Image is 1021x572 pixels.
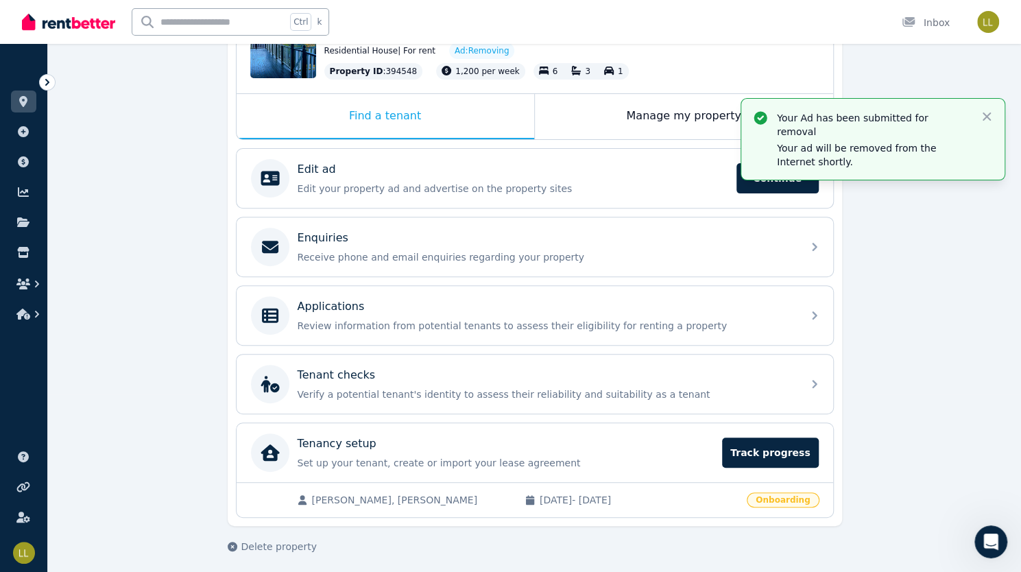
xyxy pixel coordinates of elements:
[14,241,261,293] div: Send us a messageWe typically reply in under 30 minutes
[977,11,999,33] img: Lillian Li
[28,370,230,384] div: How much does it cost?
[777,111,969,139] p: Your Ad has been submitted for removal
[722,438,818,468] span: Track progress
[241,540,317,553] span: Delete property
[163,22,191,49] img: Profile image for Jodie
[298,367,376,383] p: Tenant checks
[237,217,833,276] a: EnquiriesReceive phone and email enquiries regarding your property
[298,161,336,178] p: Edit ad
[228,540,317,553] button: Delete property
[618,67,623,76] span: 1
[14,182,260,233] div: Profile image for The RentBetter TeamDid that answer your question?The RentBetter Team•[DATE]
[20,306,254,333] button: Search for help
[553,67,558,76] span: 6
[61,208,163,222] div: The RentBetter Team
[298,298,365,315] p: Applications
[455,45,509,56] span: Ad: Removing
[28,267,229,281] div: We typically reply in under 30 minutes
[237,149,833,208] a: Edit adEdit your property ad and advertise on the property sitesContinue
[747,492,819,508] span: Onboarding
[27,97,247,121] p: Hi [PERSON_NAME]
[14,162,261,234] div: Recent messageProfile image for The RentBetter TeamDid that answer your question?The RentBetter T...
[22,12,115,32] img: RentBetter
[736,163,819,193] span: Continue
[290,13,311,31] span: Ctrl
[20,364,254,390] div: How much does it cost?
[91,428,182,483] button: Messages
[298,436,376,452] p: Tenancy setup
[540,493,738,507] span: [DATE] - [DATE]
[189,22,217,49] img: Profile image for Jeremy
[330,66,383,77] span: Property ID
[298,230,348,246] p: Enquiries
[324,45,435,56] span: Residential House | For rent
[535,94,833,139] div: Manage my property
[20,415,254,440] div: Creating and Managing Your Ad
[217,462,239,472] span: Help
[237,423,833,482] a: Tenancy setupSet up your tenant, create or import your lease agreementTrack progress
[298,182,728,195] p: Edit your property ad and advertise on the property sites
[28,395,230,409] div: Lease Agreement
[28,344,230,359] div: Rental Payments - How They Work
[237,286,833,345] a: ApplicationsReview information from potential tenants to assess their eligibility for renting a p...
[28,174,246,188] div: Recent message
[61,195,212,206] span: Did that answer your question?
[298,456,714,470] p: Set up your tenant, create or import your lease agreement
[20,339,254,364] div: Rental Payments - How They Work
[585,67,590,76] span: 3
[183,428,274,483] button: Help
[28,194,56,222] img: Profile image for The RentBetter Team
[324,63,423,80] div: : 394548
[27,26,127,48] img: logo
[27,121,247,144] p: How can we help?
[28,420,230,435] div: Creating and Managing Your Ad
[28,313,111,327] span: Search for help
[215,22,243,49] img: Profile image for Rochelle
[455,67,519,76] span: 1,200 per week
[13,542,35,564] img: Lillian Li
[298,250,794,264] p: Receive phone and email enquiries regarding your property
[317,16,322,27] span: k
[237,94,534,139] div: Find a tenant
[902,16,950,29] div: Inbox
[28,252,229,267] div: Send us a message
[20,390,254,415] div: Lease Agreement
[30,462,61,472] span: Home
[298,388,794,401] p: Verify a potential tenant's identity to assess their reliability and suitability as a tenant
[114,462,161,472] span: Messages
[312,493,511,507] span: [PERSON_NAME], [PERSON_NAME]
[974,525,1007,558] iframe: Intercom live chat
[298,319,794,333] p: Review information from potential tenants to assess their eligibility for renting a property
[237,355,833,414] a: Tenant checksVerify a potential tenant's identity to assess their reliability and suitability as ...
[777,141,969,169] p: Your ad will be removed from the Internet shortly.
[165,208,204,222] div: • [DATE]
